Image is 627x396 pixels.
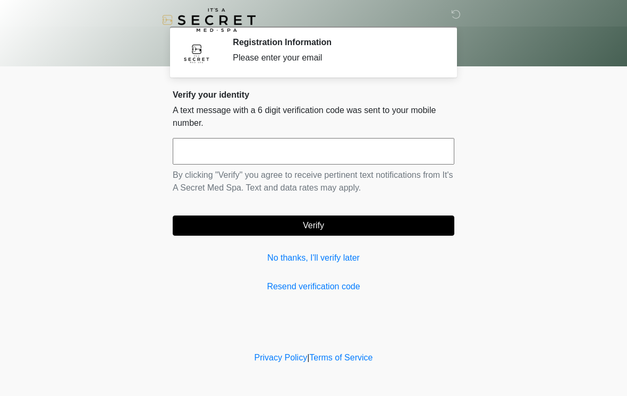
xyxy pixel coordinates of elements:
a: | [307,353,309,362]
div: Please enter your email [233,51,438,64]
a: Terms of Service [309,353,372,362]
a: Resend verification code [173,280,454,293]
a: Privacy Policy [255,353,308,362]
p: A text message with a 6 digit verification code was sent to your mobile number. [173,104,454,130]
h2: Verify your identity [173,90,454,100]
h2: Registration Information [233,37,438,47]
img: It's A Secret Med Spa Logo [162,8,256,32]
img: Agent Avatar [181,37,213,69]
button: Verify [173,216,454,236]
p: By clicking "Verify" you agree to receive pertinent text notifications from It's A Secret Med Spa... [173,169,454,194]
a: No thanks, I'll verify later [173,252,454,264]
